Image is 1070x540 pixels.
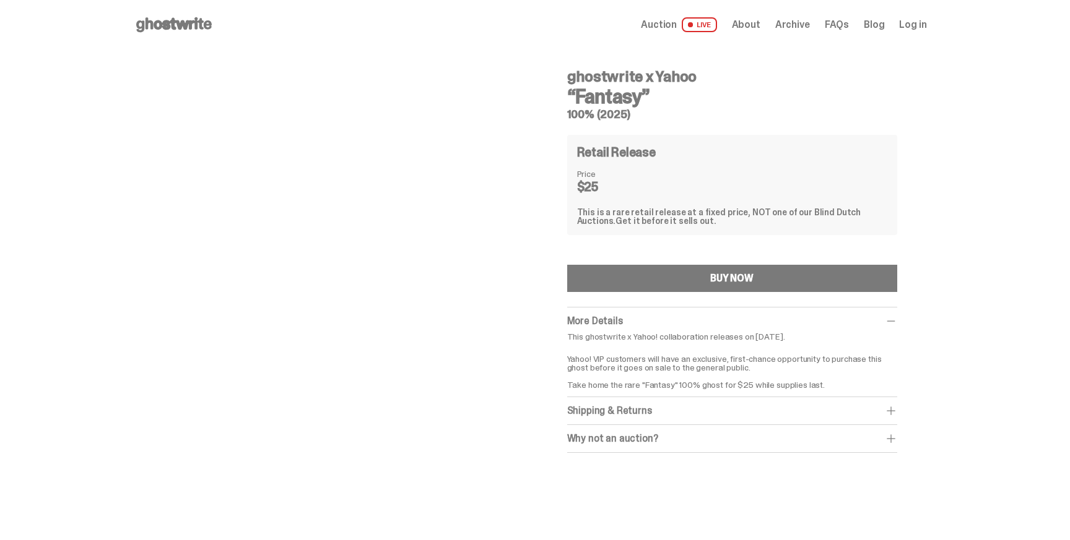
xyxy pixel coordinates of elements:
[641,17,716,32] a: Auction LIVE
[577,208,887,225] div: This is a rare retail release at a fixed price, NOT one of our Blind Dutch Auctions.
[615,215,716,226] span: Get it before it sells out.
[567,109,897,120] h5: 100% (2025)
[864,20,884,30] a: Blog
[577,146,656,158] h4: Retail Release
[577,169,639,178] dt: Price
[732,20,760,30] a: About
[567,332,897,341] p: This ghostwrite x Yahoo! collaboration releases on [DATE].
[641,20,677,30] span: Auction
[567,69,897,84] h4: ghostwrite x Yahoo
[567,346,897,389] p: Yahoo! VIP customers will have an exclusive, first-chance opportunity to purchase this ghost befo...
[825,20,849,30] a: FAQs
[567,314,623,327] span: More Details
[577,181,639,193] dd: $25
[775,20,810,30] a: Archive
[567,405,897,417] div: Shipping & Returns
[567,265,897,292] button: BUY NOW
[567,432,897,445] div: Why not an auction?
[567,87,897,106] h3: “Fantasy”
[710,273,754,283] div: BUY NOW
[899,20,926,30] a: Log in
[682,17,717,32] span: LIVE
